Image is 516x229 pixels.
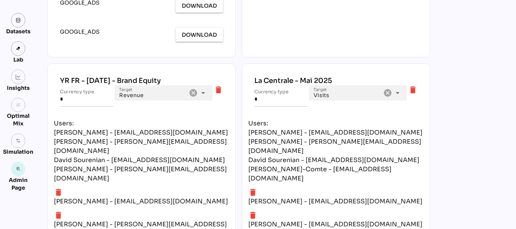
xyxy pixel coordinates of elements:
div: [PERSON_NAME] - [PERSON_NAME][EMAIL_ADDRESS][DOMAIN_NAME] [54,165,229,183]
div: [PERSON_NAME] - [EMAIL_ADDRESS][DOMAIN_NAME] [54,128,228,137]
div: Users: [54,119,229,128]
div: La Centrale - Mai 2025 [254,76,417,85]
div: [PERSON_NAME] - [EMAIL_ADDRESS][DOMAIN_NAME] [54,197,228,206]
i: delete [54,188,63,197]
i: delete [408,85,417,94]
div: Users: [248,119,424,128]
button: Download [176,28,223,42]
input: Currency type [60,85,113,107]
div: [PERSON_NAME] - [EMAIL_ADDRESS][DOMAIN_NAME] [248,128,422,137]
i: grain [16,102,21,108]
div: David Sourenian - [EMAIL_ADDRESS][DOMAIN_NAME] [248,156,419,165]
i: arrow_drop_down [199,88,208,97]
div: Lab [10,56,27,63]
div: [PERSON_NAME] - [PERSON_NAME][EMAIL_ADDRESS][DOMAIN_NAME] [54,137,229,156]
div: GOOGLE_ADS [60,28,100,42]
i: delete [214,85,223,94]
div: Admin Page [3,176,33,192]
input: Currency type [254,85,308,107]
i: admin_panel_settings [16,166,21,172]
span: Revenue [119,92,144,99]
img: settings.svg [16,138,21,143]
div: [PERSON_NAME] - [EMAIL_ADDRESS][DOMAIN_NAME] [248,220,422,229]
span: Download [182,30,217,39]
div: YR FR - [DATE] - Brand Equity [60,76,223,85]
div: [PERSON_NAME] - [EMAIL_ADDRESS][DOMAIN_NAME] [248,197,422,206]
img: data.svg [16,18,21,23]
span: Download [182,1,217,10]
i: Clear [189,88,198,97]
span: Visits [314,92,329,99]
i: arrow_drop_down [393,88,402,97]
div: [PERSON_NAME]-Comte - [EMAIL_ADDRESS][DOMAIN_NAME] [248,165,424,183]
div: [PERSON_NAME] - [PERSON_NAME][EMAIL_ADDRESS][DOMAIN_NAME] [248,137,424,156]
img: graph.svg [16,74,21,80]
img: lab.svg [16,46,21,51]
div: Insights [7,84,30,92]
div: Datasets [6,28,31,35]
div: David Sourenian - [EMAIL_ADDRESS][DOMAIN_NAME] [54,156,225,165]
i: delete [248,211,257,220]
div: Simulation [3,148,33,156]
i: delete [248,188,257,197]
i: delete [54,211,63,220]
i: Clear [383,88,392,97]
div: Optimal Mix [3,112,33,127]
